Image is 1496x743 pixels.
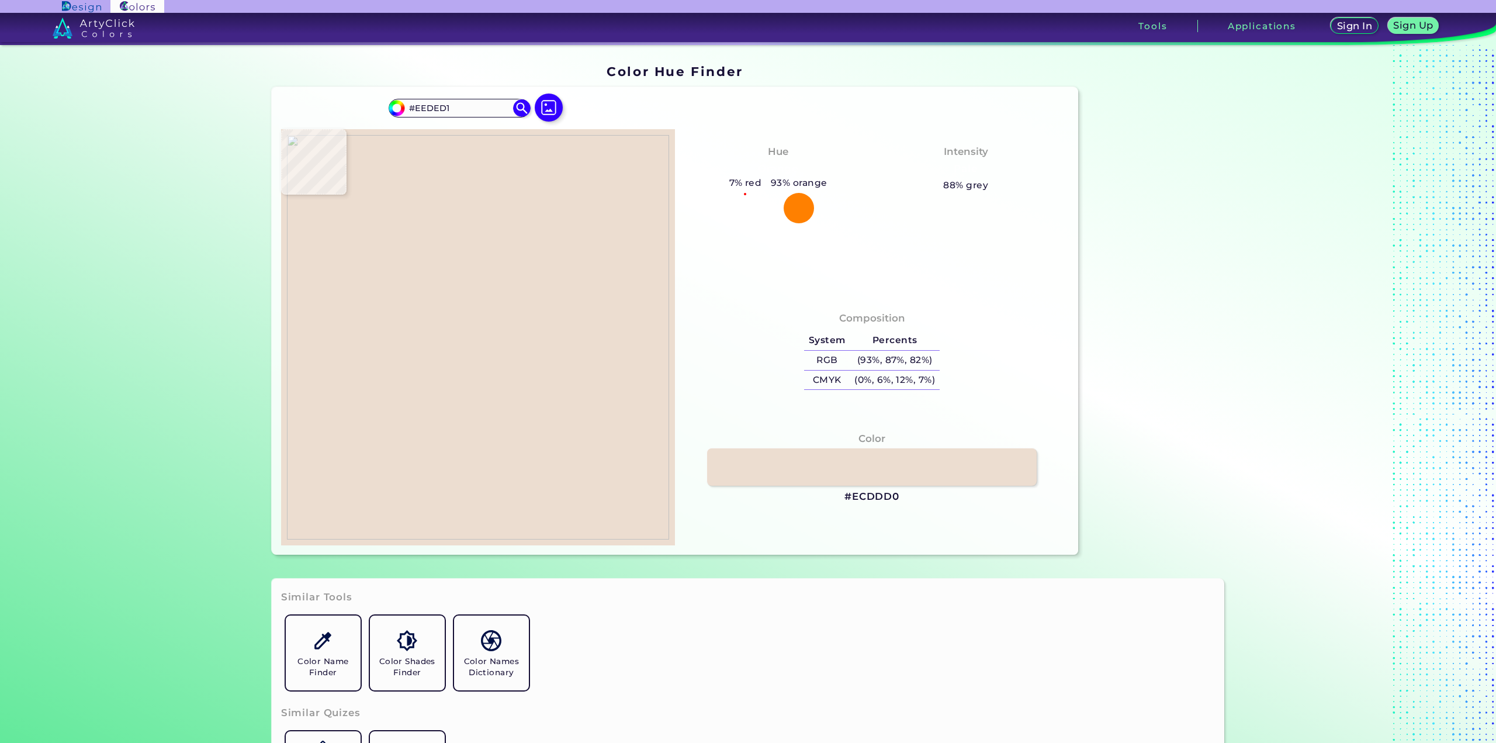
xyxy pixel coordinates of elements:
[858,430,885,447] h4: Color
[1393,20,1433,30] h5: Sign Up
[290,656,356,678] h5: Color Name Finder
[944,143,988,160] h4: Intensity
[481,630,501,651] img: icon_color_names_dictionary.svg
[62,1,101,12] img: ArtyClick Design logo
[850,371,940,390] h5: (0%, 6%, 12%, 7%)
[1138,22,1167,30] h3: Tools
[804,351,850,370] h5: RGB
[287,135,669,540] img: 0578cecd-725d-49ba-a942-49103c456551
[405,100,514,116] input: type color..
[1337,21,1372,30] h5: Sign In
[804,331,850,350] h5: System
[766,175,832,191] h5: 93% orange
[365,611,449,695] a: Color Shades Finder
[844,490,899,504] h3: #ECDDD0
[850,351,940,370] h5: (93%, 87%, 82%)
[768,143,788,160] h4: Hue
[1228,22,1296,30] h3: Applications
[397,630,417,651] img: icon_color_shades.svg
[281,706,361,720] h3: Similar Quizes
[725,175,766,191] h5: 7% red
[839,310,905,327] h4: Composition
[607,63,743,80] h1: Color Hue Finder
[513,99,531,117] img: icon search
[1331,18,1379,34] a: Sign In
[804,371,850,390] h5: CMYK
[449,611,534,695] a: Color Names Dictionary
[943,178,988,193] h5: 88% grey
[375,656,440,678] h5: Color Shades Finder
[281,590,352,604] h3: Similar Tools
[850,331,940,350] h5: Percents
[53,18,135,39] img: logo_artyclick_colors_white.svg
[535,94,563,122] img: icon picture
[1388,18,1439,34] a: Sign Up
[313,630,333,651] img: icon_color_name_finder.svg
[281,611,365,695] a: Color Name Finder
[949,162,982,176] h3: Pale
[753,162,804,176] h3: Orange
[459,656,524,678] h5: Color Names Dictionary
